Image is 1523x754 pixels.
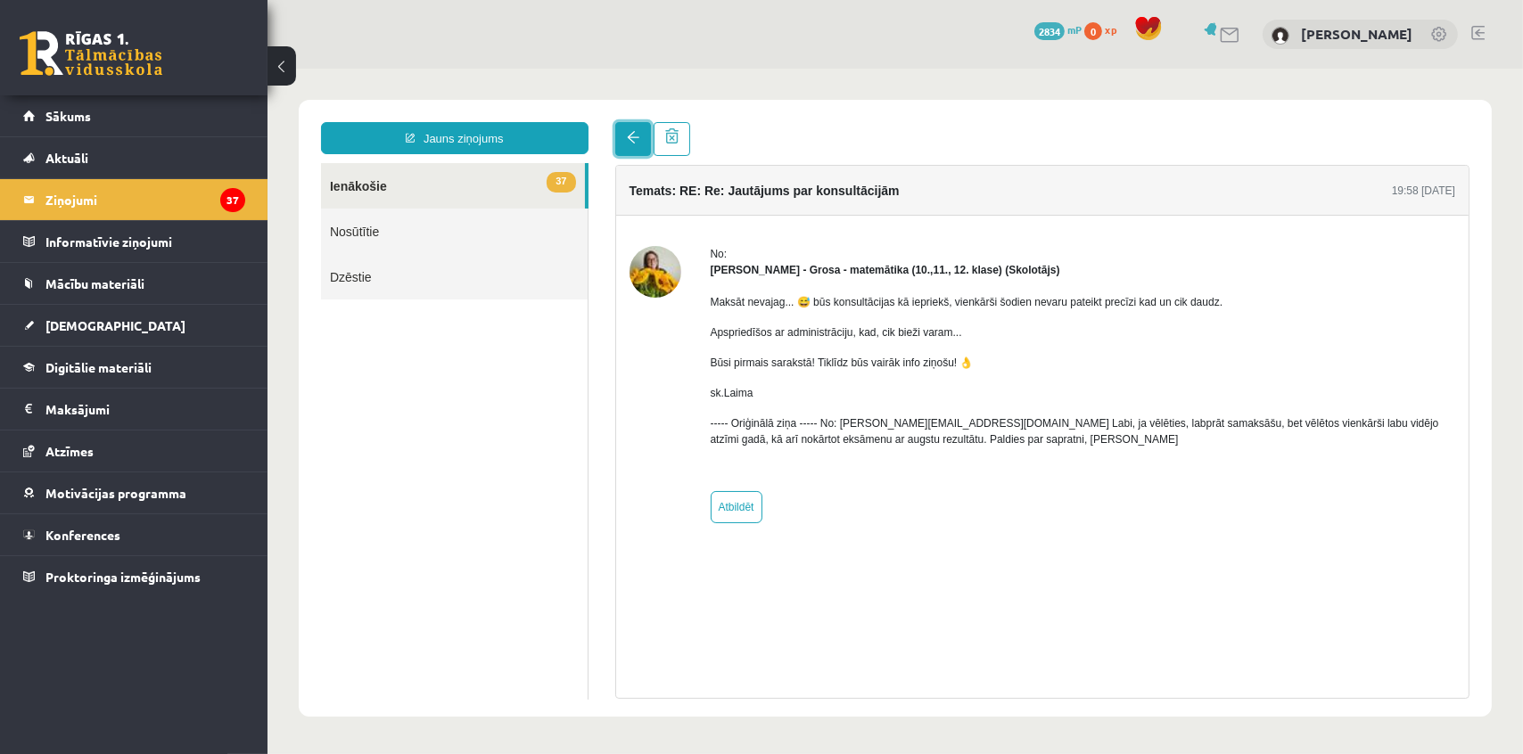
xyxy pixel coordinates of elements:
[45,389,245,430] legend: Maksājumi
[45,443,94,459] span: Atzīmes
[54,185,320,231] a: Dzēstie
[23,514,245,555] a: Konferences
[362,115,632,129] h4: Temats: RE: Re: Jautājums par konsultācijām
[45,108,91,124] span: Sākums
[45,485,186,501] span: Motivācijas programma
[23,305,245,346] a: [DEMOGRAPHIC_DATA]
[45,359,152,375] span: Digitālie materiāli
[1084,22,1125,37] a: 0 xp
[54,53,321,86] a: Jauns ziņojums
[45,150,88,166] span: Aktuāli
[362,177,414,229] img: Laima Tukāne - Grosa - matemātika (10.,11., 12. klase)
[443,177,1189,193] div: No:
[23,95,245,136] a: Sākums
[1105,22,1116,37] span: xp
[1067,22,1082,37] span: mP
[45,317,185,333] span: [DEMOGRAPHIC_DATA]
[23,556,245,597] a: Proktoringa izmēģinājums
[1034,22,1082,37] a: 2834 mP
[20,31,162,76] a: Rīgas 1. Tālmācības vidusskola
[54,94,317,140] a: 37Ienākošie
[1034,22,1065,40] span: 2834
[443,195,793,208] strong: [PERSON_NAME] - Grosa - matemātika (10.,11., 12. klase) (Skolotājs)
[23,179,245,220] a: Ziņojumi37
[23,347,245,388] a: Digitālie materiāli
[443,256,1189,272] p: Apspriedīšos ar administrāciju, kad, cik bieži varam...
[443,316,1189,332] p: sk.Laima
[45,275,144,291] span: Mācību materiāli
[443,286,1189,302] p: Būsi pirmais sarakstā! Tiklīdz būs vairāk info ziņošu! 👌
[443,347,1189,379] p: ----- Oriģinālā ziņa ----- No: [PERSON_NAME][EMAIL_ADDRESS][DOMAIN_NAME] Labi, ja vēlēties, labpr...
[23,221,245,262] a: Informatīvie ziņojumi
[45,221,245,262] legend: Informatīvie ziņojumi
[23,389,245,430] a: Maksājumi
[1124,114,1188,130] div: 19:58 [DATE]
[1272,27,1289,45] img: Ārons Roderts
[54,140,320,185] a: Nosūtītie
[1084,22,1102,40] span: 0
[220,188,245,212] i: 37
[443,225,1189,242] p: Maksāt nevajag... 😅 būs konsultācijas kā iepriekš, vienkārši šodien nevaru pateikt precīzi kad un...
[23,472,245,513] a: Motivācijas programma
[279,103,308,124] span: 37
[23,137,245,178] a: Aktuāli
[23,430,245,471] a: Atzīmes
[45,179,245,220] legend: Ziņojumi
[1301,25,1412,43] a: [PERSON_NAME]
[443,422,495,455] a: Atbildēt
[45,527,120,543] span: Konferences
[45,569,201,585] span: Proktoringa izmēģinājums
[23,263,245,304] a: Mācību materiāli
